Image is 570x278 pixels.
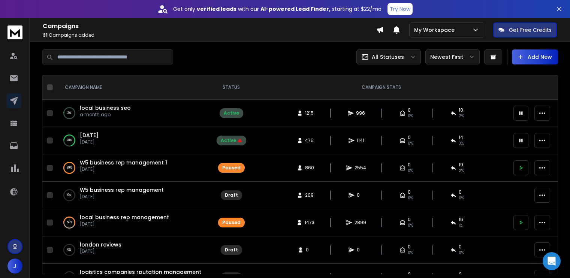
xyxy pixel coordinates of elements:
p: 70 % [67,137,72,144]
span: 0% [408,195,413,201]
button: Get Free Credits [493,22,557,37]
span: 1473 [305,220,314,226]
p: [DATE] [80,139,99,145]
span: 14 [459,135,463,140]
button: Add New [512,49,558,64]
span: 209 [305,192,314,198]
span: 10 [459,107,463,113]
span: 475 [305,138,314,143]
span: 19 [459,162,463,168]
strong: AI-powered Lead Finder, [260,5,331,13]
a: [DATE] [80,132,99,139]
span: 0 [357,192,364,198]
span: 0% [459,250,464,256]
span: 2554 [355,165,366,171]
span: 0 [357,247,364,253]
span: 0% [408,113,413,119]
td: 0%W5 business rep management[DATE] [56,182,209,209]
td: 70%[DATE][DATE] [56,127,209,154]
button: J [7,259,22,274]
div: Open Intercom Messenger [543,252,561,270]
span: 31 [43,32,48,38]
td: 0%london reviews[DATE] [56,236,209,264]
p: 99 % [67,164,72,172]
span: 0% [408,168,413,174]
div: Paused [222,220,241,226]
span: 0 [459,271,462,277]
p: All Statuses [372,53,404,61]
p: 58 % [67,219,72,226]
p: Get Free Credits [509,26,552,34]
span: 0 [459,189,462,195]
span: 0% [408,140,413,146]
span: 1141 [357,138,364,143]
span: 3 % [459,140,464,146]
p: Try Now [390,5,410,13]
p: 2 % [67,109,71,117]
span: 0% [408,250,413,256]
span: 0 [408,244,411,250]
span: 0 [408,162,411,168]
a: W5 business rep management [80,186,164,194]
div: Draft [225,192,238,198]
a: local business rep management [80,214,169,221]
p: [DATE] [80,166,167,172]
p: Get only with our starting at $22/mo [173,5,381,13]
span: 0 [408,217,411,223]
span: 0 [306,247,313,253]
p: [DATE] [80,221,169,227]
h1: Campaigns [43,22,376,31]
span: 2 % [459,113,464,119]
span: 1215 [305,110,314,116]
span: 0 [408,189,411,195]
th: CAMPAIGN STATS [254,75,509,100]
p: 0 % [67,191,71,199]
div: Paused [222,165,241,171]
span: 0% [459,195,464,201]
p: 0 % [67,246,71,254]
a: london reviews [80,241,121,248]
p: Campaigns added [43,32,376,38]
a: W5 business rep management 1 [80,159,167,166]
td: 99%W5 business rep management 1[DATE] [56,154,209,182]
span: 2 % [459,168,464,174]
td: 2%local business seoa month ago [56,100,209,127]
p: [DATE] [80,194,164,200]
span: 0 [408,107,411,113]
span: 16 [459,217,463,223]
p: a month ago [80,112,131,118]
span: 2899 [355,220,366,226]
th: STATUS [209,75,254,100]
img: logo [7,25,22,39]
span: 0 [408,135,411,140]
a: local business seo [80,104,131,112]
div: Draft [225,247,238,253]
td: 58%local business rep management[DATE] [56,209,209,236]
span: 996 [356,110,365,116]
span: 0 [459,244,462,250]
span: 0% [408,223,413,229]
span: 1 % [459,223,462,229]
p: [DATE] [80,248,121,254]
th: CAMPAIGN NAME [56,75,209,100]
div: Active [224,110,239,116]
div: Active [221,138,242,143]
strong: verified leads [197,5,236,13]
p: My Workspace [414,26,458,34]
button: Newest First [425,49,480,64]
button: Try Now [387,3,413,15]
a: logistics companies rputation management [80,268,201,276]
span: 0 [408,271,411,277]
span: 860 [305,165,314,171]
